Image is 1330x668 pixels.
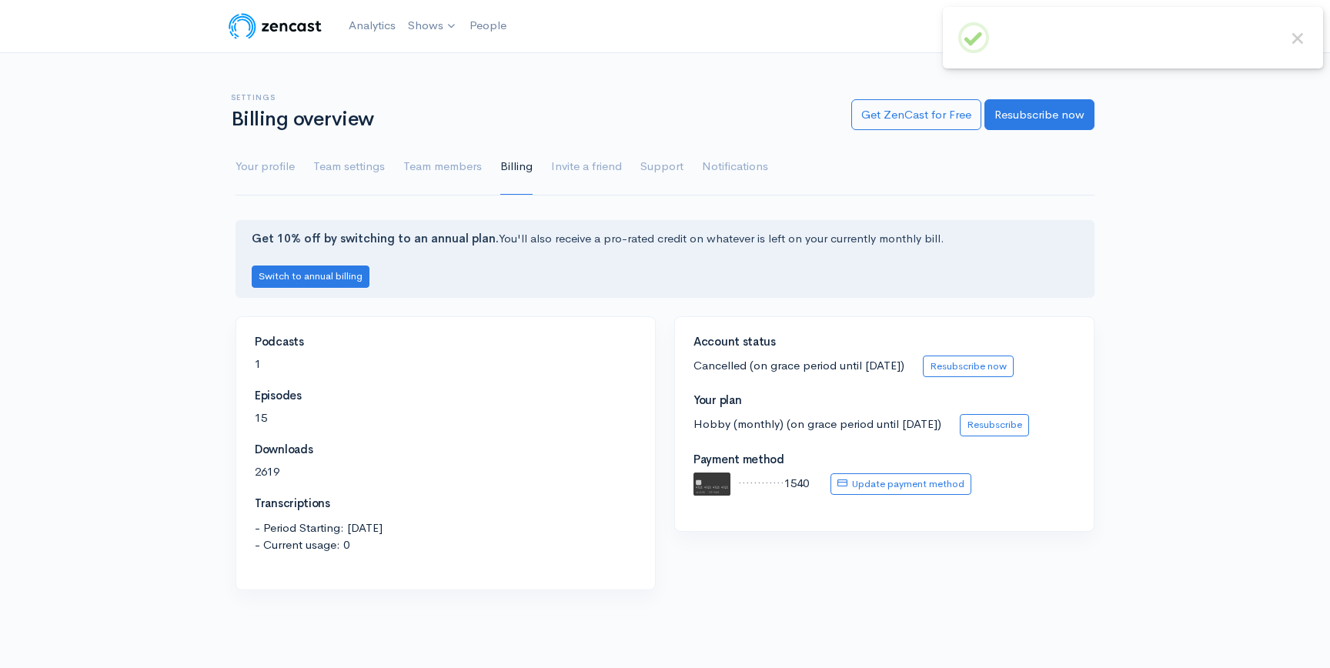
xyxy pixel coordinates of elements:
[738,476,809,490] span: ············1540
[702,139,768,195] a: Notifications
[984,99,1094,131] a: Resubscribe now
[255,519,637,537] span: - Period Starting: [DATE]
[500,139,533,195] a: Billing
[255,409,637,427] p: 15
[252,266,369,288] button: Switch to annual billing
[255,497,637,510] h4: Transcriptions
[463,9,513,42] a: People
[313,139,385,195] a: Team settings
[236,139,295,195] a: Your profile
[693,453,1075,466] h4: Payment method
[255,443,637,456] h4: Downloads
[236,220,1094,298] div: You'll also receive a pro-rated credit on whatever is left on your currently monthly bill.
[1288,28,1308,48] button: Close this dialog
[640,139,683,195] a: Support
[851,99,981,131] a: Get ZenCast for Free
[226,11,324,42] img: ZenCast Logo
[252,268,369,282] a: Switch to annual billing
[255,389,637,402] h4: Episodes
[255,463,637,481] p: 2619
[402,9,463,43] a: Shows
[231,109,833,131] h1: Billing overview
[923,356,1014,378] a: Resubscribe now
[551,139,622,195] a: Invite a friend
[693,336,1075,349] h4: Account status
[960,414,1029,436] a: Resubscribe
[255,536,637,554] span: - Current usage: 0
[255,356,637,373] p: 1
[231,93,833,102] h6: Settings
[252,231,499,245] strong: Get 10% off by switching to an annual plan.
[693,414,1075,436] p: Hobby (monthly) (on grace period until [DATE])
[403,139,482,195] a: Team members
[693,473,730,496] img: default.svg
[693,356,1075,378] p: Cancelled (on grace period until [DATE])
[693,394,1075,407] h4: Your plan
[255,336,637,349] h4: Podcasts
[830,473,971,496] a: Update payment method
[343,9,402,42] a: Analytics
